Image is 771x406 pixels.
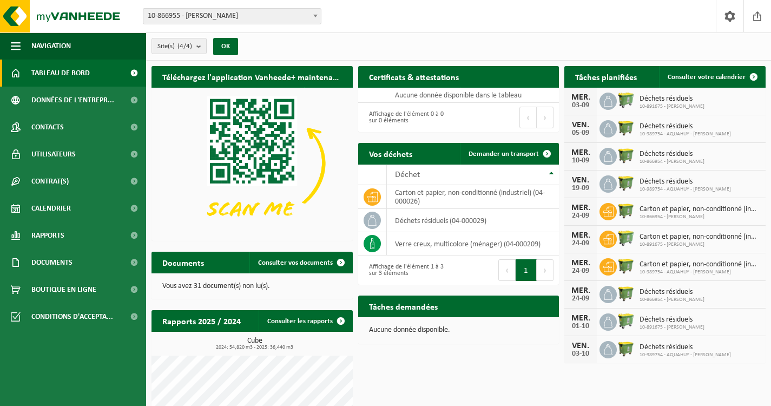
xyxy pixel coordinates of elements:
div: 01-10 [570,323,591,330]
span: Conditions d'accepta... [31,303,113,330]
div: Affichage de l'élément 1 à 3 sur 3 éléments [364,258,453,282]
span: 2024: 54,820 m3 - 2025: 36,440 m3 [157,345,353,350]
span: 10-989754 - AQUAHUY - [PERSON_NAME] [640,269,760,276]
span: Tableau de bord [31,60,90,87]
div: Affichage de l'élément 0 à 0 sur 0 éléments [364,106,453,129]
img: WB-1100-HPE-GN-50 [617,146,635,165]
div: MER. [570,231,591,240]
span: Carton et papier, non-conditionné (industriel) [640,233,760,241]
button: 1 [516,259,537,281]
button: Next [537,107,553,128]
div: 19-09 [570,185,591,192]
img: WB-0660-HPE-GN-50 [617,229,635,247]
div: 24-09 [570,212,591,220]
div: 24-09 [570,240,591,247]
h2: Vos déchets [358,143,423,164]
span: 10-866955 - VONECHE ARNAUD - HUY [143,9,321,24]
div: VEN. [570,176,591,185]
a: Demander un transport [460,143,558,165]
div: 03-10 [570,350,591,358]
span: Déchets résiduels [640,178,731,186]
span: Boutique en ligne [31,276,96,303]
span: 10-891675 - [PERSON_NAME] [640,324,704,331]
span: Documents [31,249,73,276]
span: 10-891675 - [PERSON_NAME] [640,241,760,248]
div: VEN. [570,121,591,129]
button: Next [537,259,553,281]
div: MER. [570,286,591,295]
div: 24-09 [570,267,591,275]
div: 05-09 [570,129,591,137]
img: WB-1100-HPE-GN-50 [617,339,635,358]
span: Contrat(s) [31,168,69,195]
span: Déchets résiduels [640,343,731,352]
h2: Certificats & attestations [358,66,470,87]
td: carton et papier, non-conditionné (industriel) (04-000026) [387,185,559,209]
span: Consulter vos documents [258,259,333,266]
span: Consulter votre calendrier [668,74,746,81]
span: 10-989754 - AQUAHUY - [PERSON_NAME] [640,186,731,193]
span: Rapports [31,222,64,249]
h2: Rapports 2025 / 2024 [151,310,252,331]
img: WB-1100-HPE-GN-50 [617,257,635,275]
div: MER. [570,314,591,323]
count: (4/4) [177,43,192,50]
span: Calendrier [31,195,71,222]
img: WB-1100-HPE-GN-50 [617,284,635,303]
span: Déchet [395,171,420,179]
span: 10-891675 - [PERSON_NAME] [640,103,704,110]
div: MER. [570,259,591,267]
div: MER. [570,148,591,157]
div: 24-09 [570,295,591,303]
h2: Tâches planifiées [564,66,648,87]
span: Site(s) [157,38,192,55]
button: Site(s)(4/4) [151,38,207,54]
img: WB-0660-HPE-GN-50 [617,312,635,330]
span: 10-989754 - AQUAHUY - [PERSON_NAME] [640,131,731,137]
span: 10-866954 - [PERSON_NAME] [640,297,704,303]
a: Consulter vos documents [249,252,352,273]
span: Déchets résiduels [640,288,704,297]
h3: Cube [157,337,353,350]
span: 10-989754 - AQUAHUY - [PERSON_NAME] [640,352,731,358]
img: WB-0660-HPE-GN-50 [617,91,635,109]
h2: Téléchargez l'application Vanheede+ maintenant! [151,66,353,87]
a: Consulter les rapports [259,310,352,332]
h2: Tâches demandées [358,296,449,317]
span: Navigation [31,32,71,60]
button: OK [213,38,238,55]
div: VEN. [570,342,591,350]
p: Aucune donnée disponible. [369,326,549,334]
td: Aucune donnée disponible dans le tableau [358,88,559,103]
img: WB-1100-HPE-GN-50 [617,119,635,137]
span: Déchets résiduels [640,95,704,103]
span: Carton et papier, non-conditionné (industriel) [640,260,760,269]
div: MER. [570,93,591,102]
button: Previous [498,259,516,281]
span: Déchets résiduels [640,316,704,324]
span: 10-866954 - [PERSON_NAME] [640,159,704,165]
a: Consulter votre calendrier [659,66,765,88]
span: Déchets résiduels [640,122,731,131]
span: Utilisateurs [31,141,76,168]
img: WB-1100-HPE-GN-50 [617,174,635,192]
span: Contacts [31,114,64,141]
button: Previous [519,107,537,128]
span: Données de l'entrepr... [31,87,114,114]
img: WB-1100-HPE-GN-50 [617,201,635,220]
span: 10-866954 - [PERSON_NAME] [640,214,760,220]
img: Download de VHEPlus App [151,88,353,239]
span: 10-866955 - VONECHE ARNAUD - HUY [143,8,321,24]
td: déchets résiduels (04-000029) [387,209,559,232]
div: MER. [570,204,591,212]
td: verre creux, multicolore (ménager) (04-000209) [387,232,559,256]
span: Carton et papier, non-conditionné (industriel) [640,205,760,214]
span: Demander un transport [469,150,539,158]
div: 03-09 [570,102,591,109]
h2: Documents [151,252,215,273]
p: Vous avez 31 document(s) non lu(s). [162,283,342,290]
span: Déchets résiduels [640,150,704,159]
div: 10-09 [570,157,591,165]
